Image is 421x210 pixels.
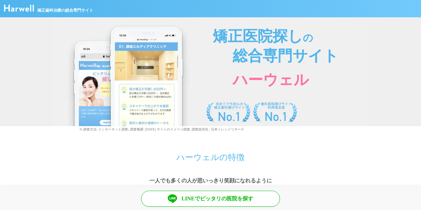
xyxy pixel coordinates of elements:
span: 矯正医院探し [213,28,303,45]
span: 思いっきり笑顔になれるように [197,176,272,186]
img: ハーウェル [4,5,34,12]
span: 一人でも多くの人が [149,176,197,186]
span: 総合専門サイト [233,48,338,64]
a: LINEでピッタリの医院を探す [141,191,280,207]
span: ハーウェル [233,72,309,88]
span: の [303,32,313,43]
a: ハーウェル [4,7,34,13]
span: 矯正歯科治療の総合専門サイト [37,7,93,13]
p: ※ 調査方法: インターネット調査; 調査概要: [DATE] サイトのイメージ調査; 調査提供先 : 日本トレンドリサーチ [78,126,344,132]
h2: ハーウェルの特徴 [86,142,335,162]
